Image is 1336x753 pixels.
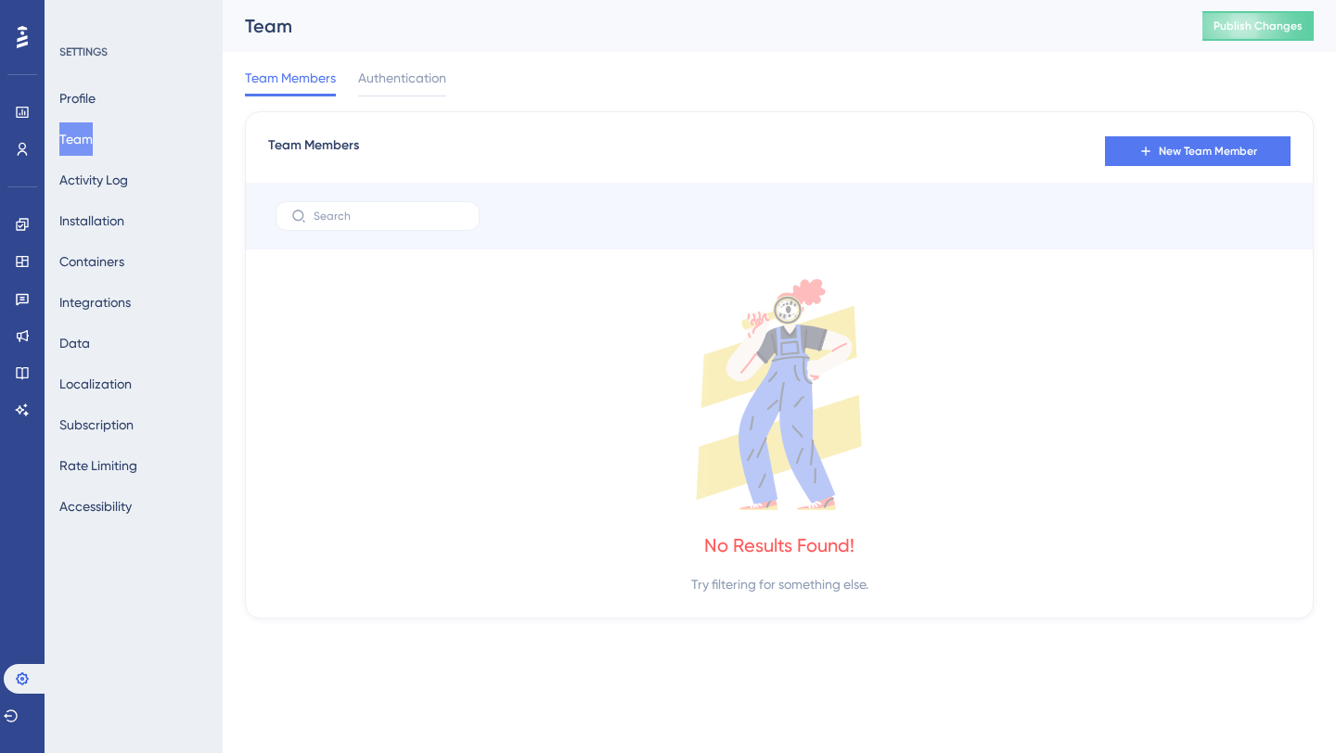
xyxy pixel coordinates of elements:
[245,13,1156,39] div: Team
[59,367,132,401] button: Localization
[314,210,464,223] input: Search
[1105,136,1291,166] button: New Team Member
[59,449,137,482] button: Rate Limiting
[245,67,336,89] span: Team Members
[358,67,446,89] span: Authentication
[59,163,128,197] button: Activity Log
[1214,19,1303,33] span: Publish Changes
[59,122,93,156] button: Team
[59,204,124,237] button: Installation
[59,82,96,115] button: Profile
[59,408,134,441] button: Subscription
[59,45,210,59] div: SETTINGS
[59,490,132,523] button: Accessibility
[268,134,359,168] span: Team Members
[59,245,124,278] button: Containers
[1202,11,1314,41] button: Publish Changes
[59,326,90,360] button: Data
[704,532,854,558] div: No Results Found!
[59,286,131,319] button: Integrations
[691,573,868,595] div: Try filtering for something else.
[1159,144,1257,159] span: New Team Member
